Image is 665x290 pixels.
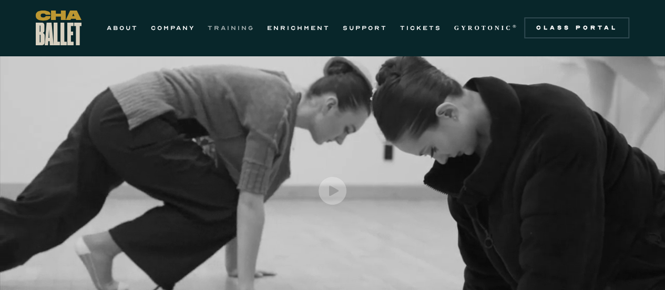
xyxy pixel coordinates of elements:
a: COMPANY [151,22,195,34]
a: Class Portal [524,17,629,38]
a: SUPPORT [343,22,387,34]
div: Class Portal [530,24,623,32]
a: ABOUT [107,22,138,34]
a: GYROTONIC® [454,22,518,34]
a: TRAINING [208,22,254,34]
a: ENRICHMENT [267,22,330,34]
a: home [36,11,81,45]
a: TICKETS [400,22,442,34]
strong: GYROTONIC [454,24,513,32]
sup: ® [513,24,518,29]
